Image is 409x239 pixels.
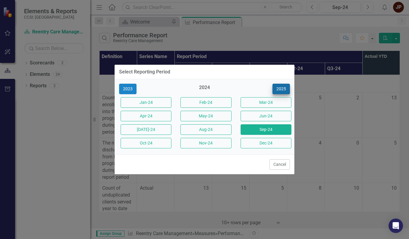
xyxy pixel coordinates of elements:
[180,124,231,135] button: Aug-24
[180,97,231,108] button: Feb-24
[179,84,230,94] div: 2024
[269,159,290,170] button: Cancel
[121,124,171,135] button: [DATE]-24
[121,111,171,121] button: Apr-24
[241,124,291,135] button: Sep-24
[272,84,290,94] button: 2025
[180,111,231,121] button: May-24
[180,138,231,148] button: Nov-24
[241,97,291,108] button: Mar-24
[119,69,170,75] div: Select Reporting Period
[389,219,403,233] div: Open Intercom Messenger
[119,84,137,94] button: 2023
[121,138,171,148] button: Oct-24
[241,138,291,148] button: Dec-24
[241,111,291,121] button: Jun-24
[121,97,171,108] button: Jan-24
